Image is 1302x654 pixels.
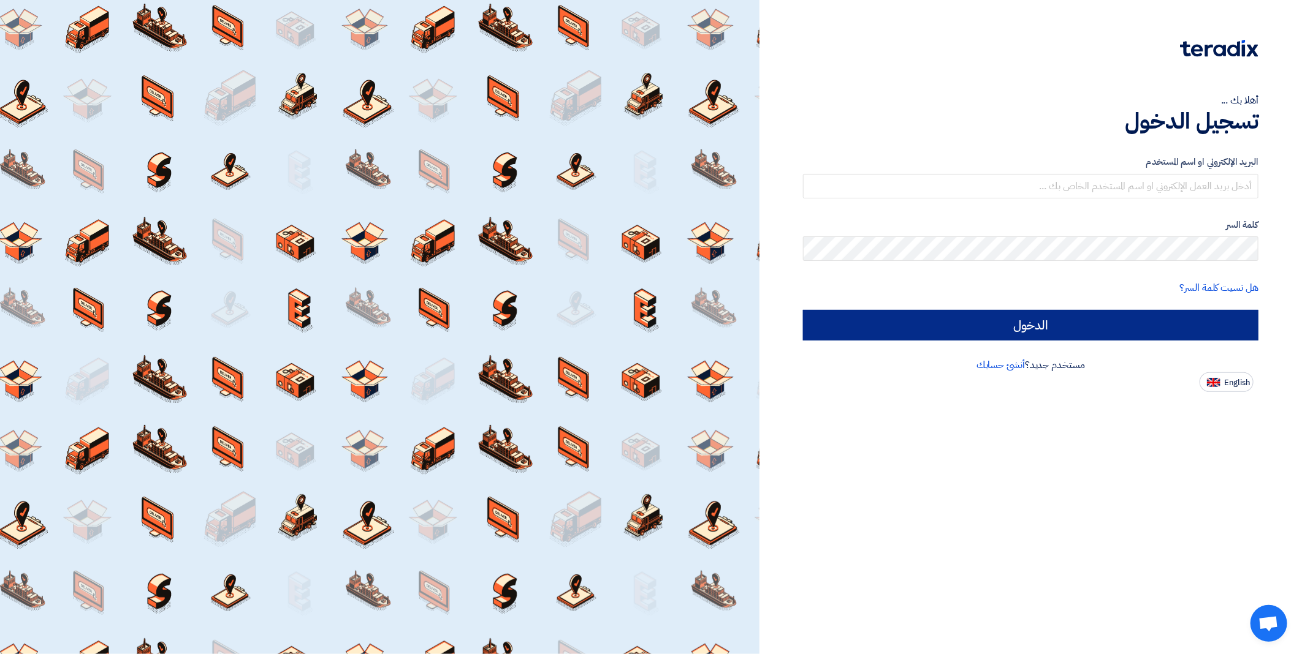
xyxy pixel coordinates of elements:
button: English [1200,372,1254,392]
a: هل نسيت كلمة السر؟ [1180,280,1258,295]
a: أنشئ حسابك [976,358,1025,372]
div: Open chat [1251,605,1287,642]
div: مستخدم جديد؟ [803,358,1258,372]
span: English [1224,378,1250,387]
div: أهلا بك ... [803,93,1258,108]
img: Teradix logo [1180,40,1258,57]
input: الدخول [803,310,1258,340]
label: كلمة السر [803,218,1258,232]
input: أدخل بريد العمل الإلكتروني او اسم المستخدم الخاص بك ... [803,174,1258,198]
h1: تسجيل الدخول [803,108,1258,135]
img: en-US.png [1207,378,1220,387]
label: البريد الإلكتروني او اسم المستخدم [803,155,1258,169]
